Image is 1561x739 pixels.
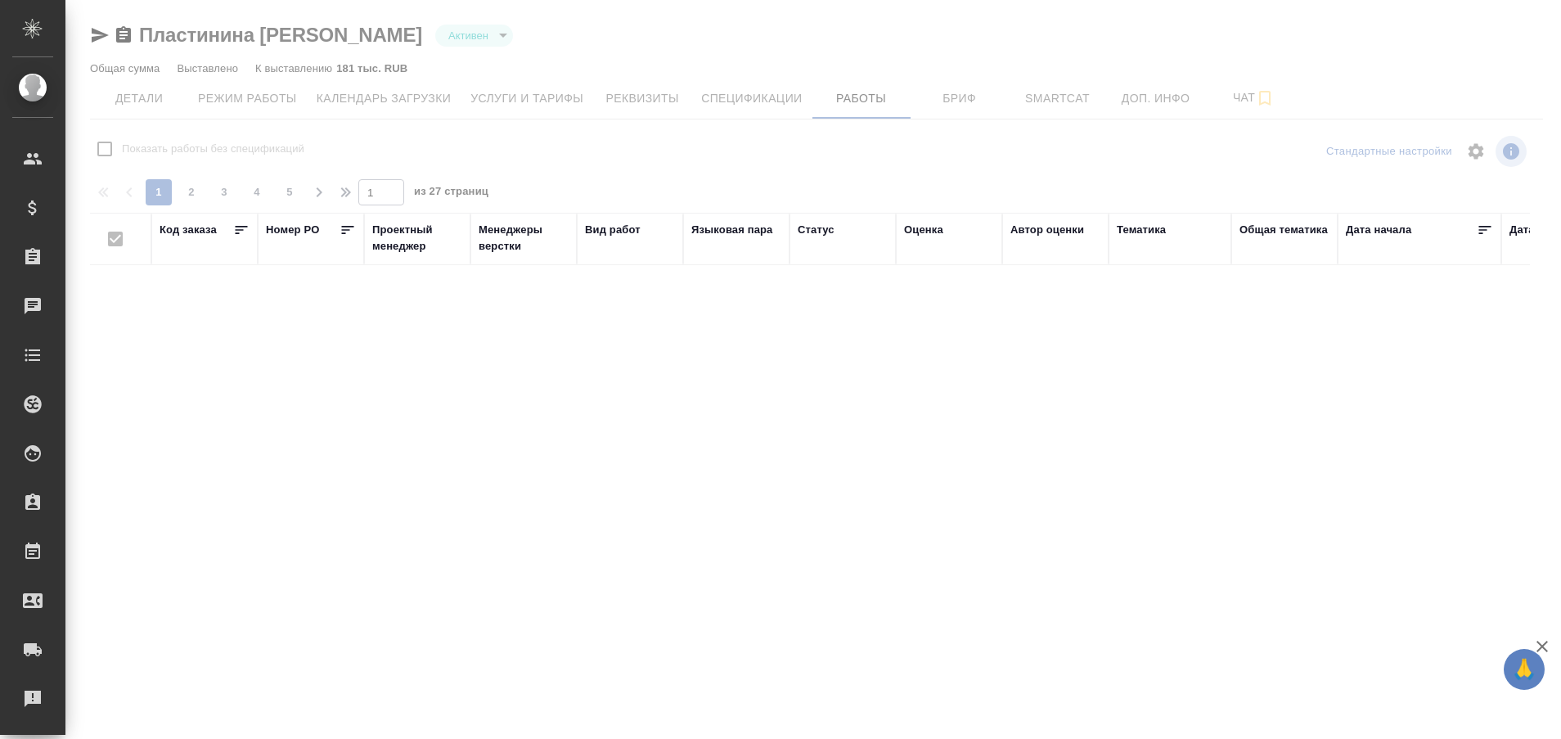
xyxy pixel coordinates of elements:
[1010,222,1084,238] div: Автор оценки
[160,222,217,238] div: Код заказа
[372,222,462,255] div: Проектный менеджер
[691,222,773,238] div: Языковая пара
[1510,652,1538,687] span: 🙏
[479,222,569,255] div: Менеджеры верстки
[266,222,319,238] div: Номер PO
[1239,222,1328,238] div: Общая тематика
[1117,222,1166,238] div: Тематика
[585,222,641,238] div: Вид работ
[1504,649,1545,690] button: 🙏
[904,222,943,238] div: Оценка
[798,222,834,238] div: Статус
[1346,222,1411,238] div: Дата начала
